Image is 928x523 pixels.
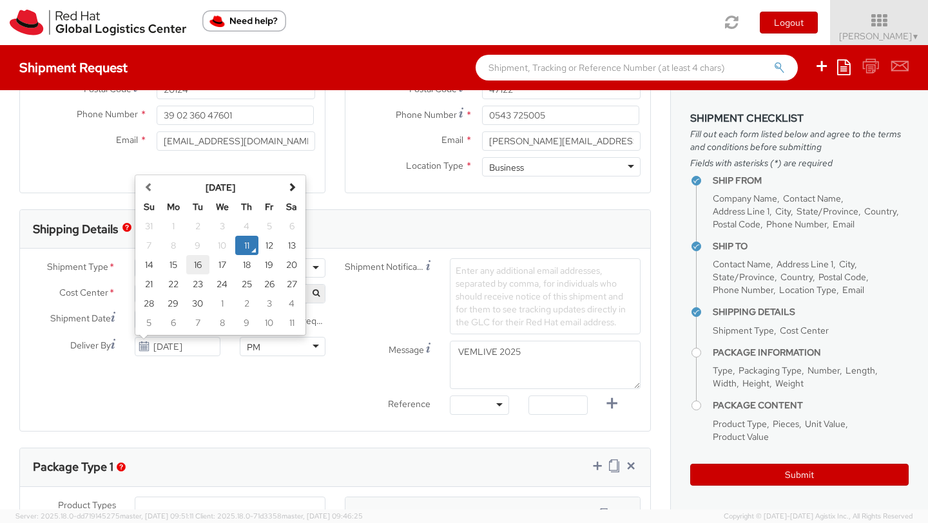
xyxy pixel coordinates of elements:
[186,236,209,255] td: 9
[160,274,186,294] td: 22
[235,313,258,332] td: 9
[833,218,855,230] span: Email
[713,325,774,336] span: Shipment Type
[713,348,909,357] h4: Package Information
[160,313,186,332] td: 6
[713,242,909,251] h4: Ship To
[690,464,909,486] button: Submit
[839,30,920,42] span: [PERSON_NAME]
[345,260,426,274] span: Shipment Notification
[713,205,769,217] span: Address Line 1
[235,274,258,294] td: 25
[805,418,846,430] span: Unit Value
[144,182,153,191] span: Previous Month
[258,313,281,332] td: 10
[235,197,258,216] th: Th
[138,274,160,294] td: 21
[258,236,281,255] td: 12
[713,176,909,185] h4: Ship From
[280,255,303,274] td: 20
[388,398,430,410] span: Reference
[235,294,258,313] td: 2
[713,193,777,204] span: Company Name
[186,255,209,274] td: 16
[33,223,118,236] h3: Shipping Details
[138,255,160,274] td: 14
[713,377,737,389] span: Width
[77,108,138,120] span: Phone Number
[160,236,186,255] td: 8
[209,313,235,332] td: 8
[15,511,193,520] span: Server: 2025.18.0-dd719145275
[209,294,235,313] td: 1
[258,255,281,274] td: 19
[209,255,235,274] td: 17
[280,313,303,332] td: 11
[287,182,296,191] span: Next Month
[50,312,111,325] span: Shipment Date
[33,461,113,473] h3: Package Type 1
[713,365,733,376] span: Type
[202,10,286,32] button: Need help?
[247,341,260,354] div: PM
[780,271,813,283] span: Country
[690,113,909,124] h3: Shipment Checklist
[739,365,802,376] span: Packaging Type
[10,10,186,35] img: rh-logistics-00dfa346123c4ec078e1.svg
[209,197,235,216] th: We
[807,365,840,376] span: Number
[209,236,235,255] td: 10
[160,216,186,236] td: 1
[406,160,463,171] span: Location Type
[839,258,855,270] span: City
[138,236,160,255] td: 7
[59,286,108,301] span: Cost Center
[783,193,841,204] span: Contact Name
[186,274,209,294] td: 23
[280,294,303,313] td: 4
[195,511,363,520] span: Client: 2025.18.0-71d3358
[713,218,760,230] span: Postal Code
[456,265,626,328] span: Enter any additional email addresses, separated by comma, for individuals who should receive noti...
[724,511,913,522] span: Copyright © [DATE]-[DATE] Agistix Inc., All Rights Reserved
[280,216,303,236] td: 6
[258,294,281,313] td: 3
[258,197,281,216] th: Fr
[713,271,775,283] span: State/Province
[690,157,909,169] span: Fields with asterisks (*) are required
[160,197,186,216] th: Mo
[766,218,827,230] span: Phone Number
[489,161,524,174] div: Business
[280,236,303,255] td: 13
[235,255,258,274] td: 18
[160,255,186,274] td: 15
[19,61,128,75] h4: Shipment Request
[864,205,896,217] span: Country
[209,274,235,294] td: 24
[186,313,209,332] td: 7
[120,511,193,520] span: master, [DATE] 09:51:11
[775,377,804,389] span: Weight
[760,12,818,33] button: Logout
[389,344,424,356] span: Message
[742,377,769,389] span: Height
[690,128,909,153] span: Fill out each form listed below and agree to the terms and conditions before submitting
[138,216,160,236] td: 31
[138,197,160,216] th: Su
[258,216,281,236] td: 5
[476,55,798,81] input: Shipment, Tracking or Reference Number (at least 4 chars)
[818,271,866,283] span: Postal Code
[186,197,209,216] th: Tu
[116,134,138,146] span: Email
[713,418,767,430] span: Product Type
[186,216,209,236] td: 2
[713,258,771,270] span: Contact Name
[282,511,363,520] span: master, [DATE] 09:46:25
[777,258,833,270] span: Address Line 1
[58,499,116,511] span: Product Types
[713,307,909,317] h4: Shipping Details
[235,236,258,255] td: 11
[235,216,258,236] td: 4
[186,294,209,313] td: 30
[396,109,457,120] span: Phone Number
